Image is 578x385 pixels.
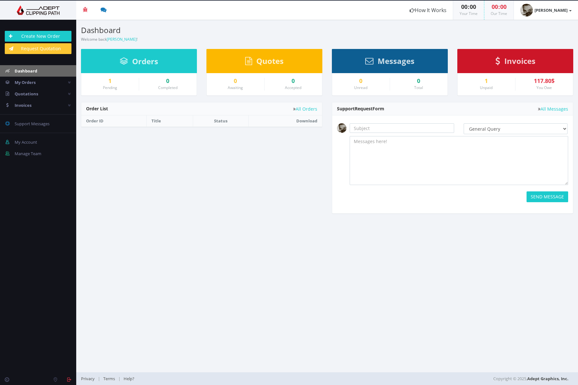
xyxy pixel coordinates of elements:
a: Invoices [495,59,535,65]
small: Welcome back ! [81,37,138,42]
span: 00 [470,3,476,10]
a: 0 [144,78,192,84]
span: Request [355,106,373,112]
span: : [467,3,470,10]
small: Unread [354,85,367,90]
a: Terms [100,376,118,382]
strong: [PERSON_NAME] [534,7,568,13]
a: 1 [86,78,134,84]
span: Quotations [15,91,38,97]
span: Orders [132,56,158,66]
button: SEND MESSAGE [527,191,568,202]
th: Order ID [81,115,146,127]
span: Messages [378,56,414,66]
div: | | [81,372,409,385]
a: Messages [365,59,414,65]
small: Total [414,85,423,90]
div: 117.80$ [520,78,568,84]
span: : [498,3,500,10]
span: My Account [15,139,37,145]
img: 063cd17e7ed142ad42fc2e9b3004c4a7 [337,123,346,133]
small: Awaiting [228,85,243,90]
th: Download [248,115,322,127]
span: Dashboard [15,68,37,74]
img: 063cd17e7ed142ad42fc2e9b3004c4a7 [520,4,533,17]
small: Our Time [491,11,507,16]
span: Manage Team [15,151,41,156]
span: Invoices [504,56,535,66]
a: Help? [120,376,138,382]
a: All Messages [538,107,568,111]
h3: Dashboard [81,26,322,34]
small: You Owe [536,85,552,90]
span: Quotes [256,56,284,66]
span: 00 [461,3,467,10]
img: Adept Graphics [5,5,71,15]
a: All Orders [293,107,317,111]
a: How It Works [403,1,453,20]
a: Quotes [245,59,284,65]
input: Subject [350,123,454,133]
span: 00 [492,3,498,10]
a: Request Quotation [5,43,71,54]
span: Support Messages [15,121,50,127]
span: 00 [500,3,507,10]
a: 1 [462,78,510,84]
span: Order List [86,106,108,112]
span: Copyright © 2025, [493,375,568,382]
a: 0 [212,78,259,84]
small: Your Time [460,11,478,16]
a: Adept Graphics, Inc. [527,376,568,382]
small: Pending [103,85,117,90]
span: My Orders [15,79,36,85]
th: Status [193,115,248,127]
a: [PERSON_NAME] [107,37,137,42]
small: Accepted [285,85,301,90]
th: Title [146,115,193,127]
a: Privacy [81,376,98,382]
a: 0 [269,78,318,84]
small: Completed [158,85,178,90]
small: Unpaid [480,85,493,90]
span: Invoices [15,102,31,108]
a: Orders [120,60,158,65]
a: Create New Order [5,31,71,42]
span: Support Form [337,106,384,112]
a: 0 [337,78,385,84]
div: 0 [395,78,443,84]
a: [PERSON_NAME] [514,1,578,20]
